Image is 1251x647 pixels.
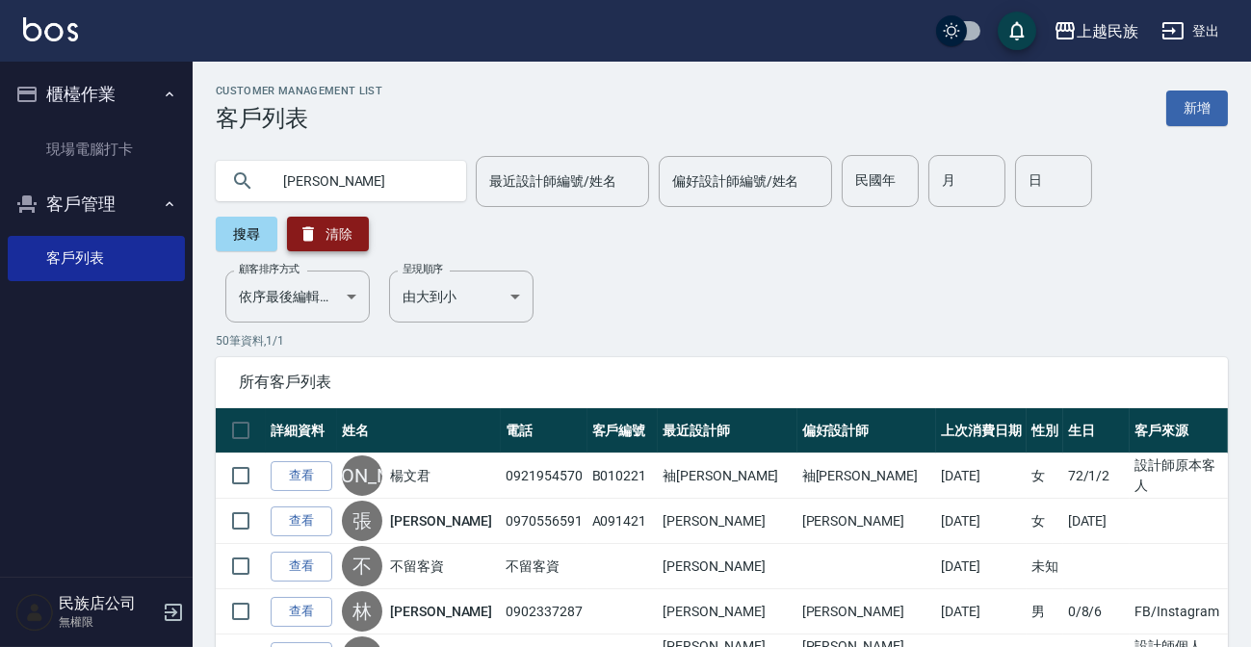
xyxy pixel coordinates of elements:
td: A091421 [587,499,659,544]
button: save [998,12,1036,50]
a: 客戶列表 [8,236,185,280]
a: 查看 [271,552,332,582]
th: 客戶編號 [587,408,659,453]
label: 顧客排序方式 [239,262,300,276]
td: B010221 [587,453,659,499]
a: [PERSON_NAME] [390,511,492,531]
div: [PERSON_NAME] [342,455,382,496]
td: 未知 [1027,544,1063,589]
a: [PERSON_NAME] [390,602,492,621]
th: 上次消費日期 [936,408,1027,453]
td: [DATE] [936,499,1027,544]
div: 張 [342,501,382,541]
td: [PERSON_NAME] [658,499,796,544]
td: 袖[PERSON_NAME] [797,453,936,499]
h5: 民族店公司 [59,594,157,613]
div: 上越民族 [1077,19,1138,43]
td: [PERSON_NAME] [658,544,796,589]
a: 新增 [1166,91,1228,126]
td: 0/8/6 [1063,589,1131,634]
td: [DATE] [1063,499,1131,544]
td: 袖[PERSON_NAME] [658,453,796,499]
button: 登出 [1154,13,1228,49]
td: [PERSON_NAME] [797,589,936,634]
a: 楊文君 [390,466,430,485]
a: 查看 [271,461,332,491]
th: 最近設計師 [658,408,796,453]
td: 女 [1027,453,1063,499]
h3: 客戶列表 [216,105,382,132]
th: 姓名 [337,408,501,453]
img: Person [15,593,54,632]
td: 不留客資 [501,544,587,589]
td: [DATE] [936,544,1027,589]
td: 女 [1027,499,1063,544]
th: 生日 [1063,408,1131,453]
td: 0921954570 [501,453,587,499]
th: 客戶來源 [1130,408,1228,453]
a: 不留客資 [390,556,444,576]
td: [PERSON_NAME] [658,589,796,634]
th: 偏好設計師 [797,408,936,453]
button: 上越民族 [1046,12,1146,51]
button: 清除 [287,217,369,251]
th: 電話 [501,408,587,453]
div: 依序最後編輯時間 [225,271,370,323]
span: 所有客戶列表 [239,373,1205,392]
button: 櫃檯作業 [8,69,185,119]
a: 查看 [271,506,332,536]
td: 72/1/2 [1063,453,1131,499]
button: 搜尋 [216,217,277,251]
button: 客戶管理 [8,179,185,229]
h2: Customer Management List [216,85,382,97]
td: [DATE] [936,453,1027,499]
td: 男 [1027,589,1063,634]
div: 不 [342,546,382,586]
td: 0902337287 [501,589,587,634]
input: 搜尋關鍵字 [270,155,451,207]
img: Logo [23,17,78,41]
td: 0970556591 [501,499,587,544]
a: 查看 [271,597,332,627]
p: 50 筆資料, 1 / 1 [216,332,1228,349]
a: 現場電腦打卡 [8,127,185,171]
div: 由大到小 [389,271,534,323]
td: [PERSON_NAME] [797,499,936,544]
p: 無權限 [59,613,157,631]
div: 林 [342,591,382,632]
td: FB/Instagram [1130,589,1228,634]
td: [DATE] [936,589,1027,634]
th: 性別 [1027,408,1063,453]
td: 設計師原本客人 [1130,453,1228,499]
th: 詳細資料 [266,408,337,453]
label: 呈現順序 [403,262,443,276]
